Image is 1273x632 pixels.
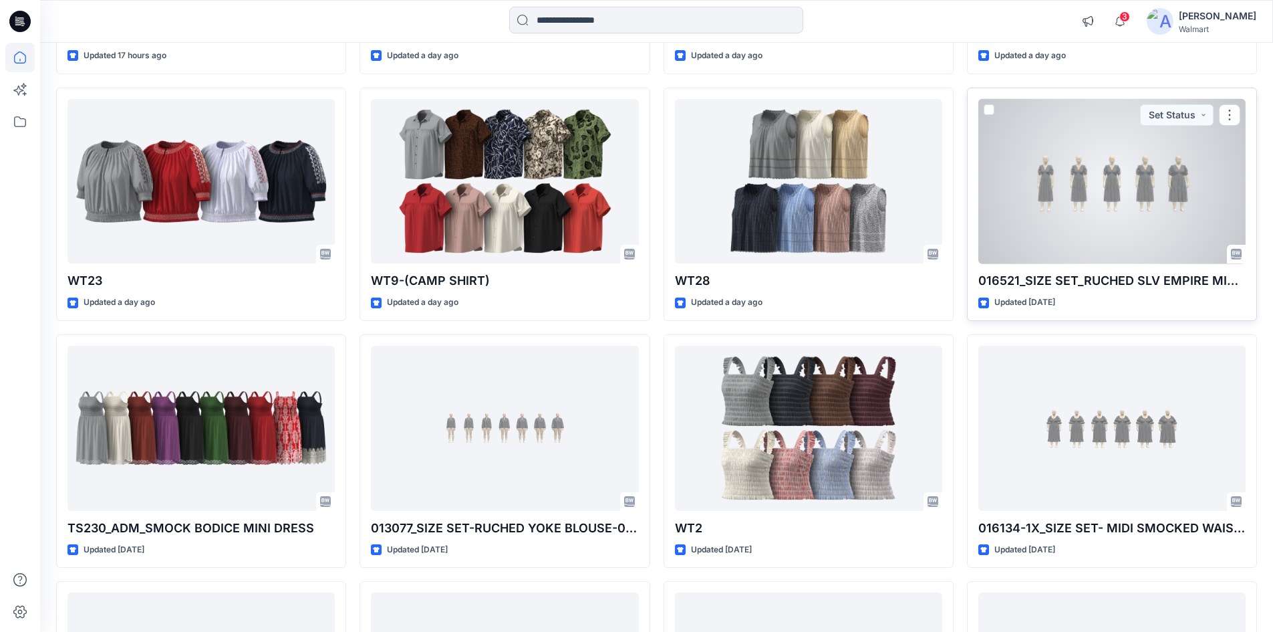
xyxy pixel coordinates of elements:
a: TS230_ADM_SMOCK BODICE MINI DRESS [67,346,335,511]
img: avatar [1147,8,1173,35]
p: WT9-(CAMP SHIRT) [371,272,638,290]
p: Updated [DATE] [994,296,1055,310]
p: TS230_ADM_SMOCK BODICE MINI DRESS [67,519,335,538]
p: 016521_SIZE SET_RUCHED SLV EMPIRE MIDI DRESS ([DATE]) [978,272,1246,290]
a: WT9-(CAMP SHIRT) [371,99,638,264]
p: 013077_SIZE SET-RUCHED YOKE BLOUSE-07-04-2025 [371,519,638,538]
div: Walmart [1179,24,1256,34]
p: WT23 [67,272,335,290]
a: WT28 [675,99,942,264]
p: WT2 [675,519,942,538]
p: WT28 [675,272,942,290]
p: Updated a day ago [994,49,1066,63]
p: Updated a day ago [691,296,762,310]
p: Updated [DATE] [84,543,144,557]
p: Updated a day ago [691,49,762,63]
div: [PERSON_NAME] [1179,8,1256,24]
p: Updated 17 hours ago [84,49,166,63]
a: 016134-1X_SIZE SET- MIDI SMOCKED WAIST DRESS -(18-07-25) [978,346,1246,511]
p: Updated a day ago [84,296,155,310]
p: Updated a day ago [387,49,458,63]
p: Updated [DATE] [387,543,448,557]
a: 016521_SIZE SET_RUCHED SLV EMPIRE MIDI DRESS (26-07-25) [978,99,1246,264]
a: WT23 [67,99,335,264]
p: Updated a day ago [387,296,458,310]
a: WT2 [675,346,942,511]
a: 013077_SIZE SET-RUCHED YOKE BLOUSE-07-04-2025 [371,346,638,511]
p: Updated [DATE] [994,543,1055,557]
span: 3 [1119,11,1130,22]
p: Updated [DATE] [691,543,752,557]
p: 016134-1X_SIZE SET- MIDI SMOCKED WAIST DRESS -([DATE]) [978,519,1246,538]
